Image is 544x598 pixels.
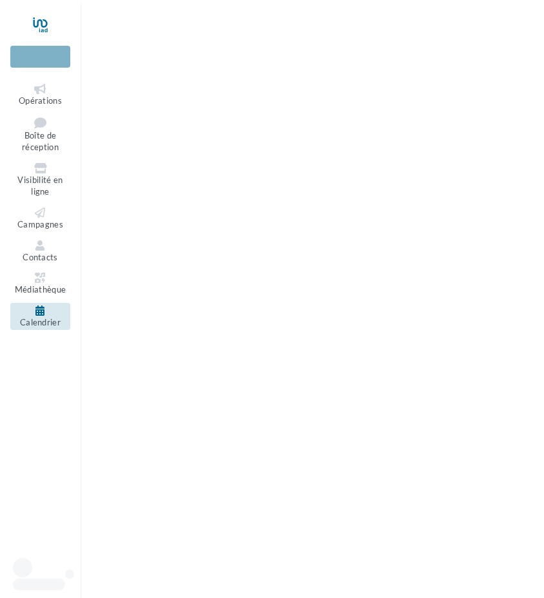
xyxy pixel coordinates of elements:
[10,303,70,331] a: Calendrier
[10,270,70,298] a: Médiathèque
[10,160,70,200] a: Visibilité en ligne
[15,284,66,294] span: Médiathèque
[19,95,62,106] span: Opérations
[10,205,70,233] a: Campagnes
[20,317,61,327] span: Calendrier
[10,238,70,265] a: Contacts
[17,219,63,229] span: Campagnes
[10,81,70,109] a: Opérations
[22,130,59,153] span: Boîte de réception
[10,114,70,155] a: Boîte de réception
[17,175,63,197] span: Visibilité en ligne
[23,252,58,262] span: Contacts
[10,46,70,68] div: Nouvelle campagne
